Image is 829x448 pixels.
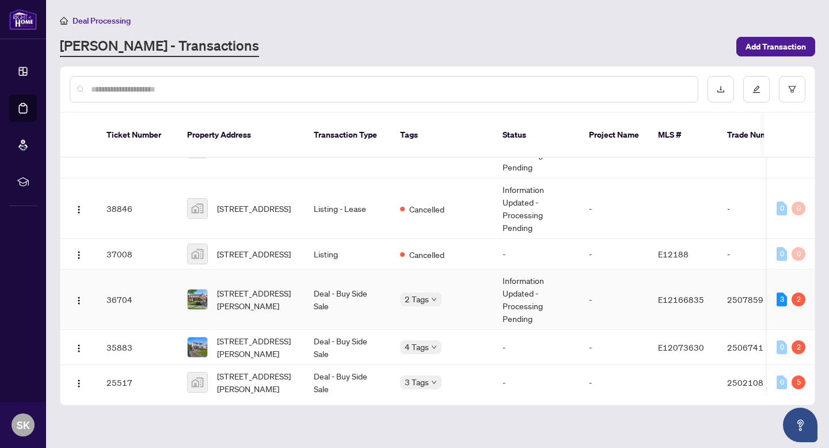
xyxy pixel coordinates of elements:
td: 37008 [97,239,178,269]
span: Cancelled [409,203,444,215]
th: Transaction Type [305,113,391,158]
div: 0 [792,247,805,261]
td: Listing [305,239,391,269]
div: 5 [792,375,805,389]
span: E12188 [658,249,689,259]
span: down [431,379,437,385]
span: [STREET_ADDRESS] [217,202,291,215]
td: - [580,179,649,239]
td: Deal - Buy Side Sale [305,269,391,330]
button: Logo [70,199,88,218]
span: E12166835 [658,294,704,305]
button: filter [779,76,805,102]
img: thumbnail-img [188,373,207,392]
th: MLS # [649,113,718,158]
th: Trade Number [718,113,798,158]
button: Logo [70,373,88,392]
td: Information Updated - Processing Pending [493,269,580,330]
td: - [580,239,649,269]
span: E12073630 [658,342,704,352]
td: - [580,365,649,400]
th: Tags [391,113,493,158]
img: Logo [74,379,83,388]
th: Property Address [178,113,305,158]
img: thumbnail-img [188,244,207,264]
td: - [493,239,580,269]
div: 0 [777,202,787,215]
button: Logo [70,338,88,356]
div: 0 [777,247,787,261]
div: 0 [777,375,787,389]
img: thumbnail-img [188,337,207,357]
img: Logo [74,205,83,214]
img: Logo [74,296,83,305]
div: 2 [792,340,805,354]
img: Logo [74,250,83,260]
td: - [580,269,649,330]
td: 2507859 [718,269,798,330]
td: Deal - Buy Side Sale [305,330,391,365]
td: - [493,330,580,365]
button: Logo [70,245,88,263]
span: [STREET_ADDRESS] [217,248,291,260]
div: 3 [777,293,787,306]
span: 4 Tags [405,340,429,354]
td: - [493,365,580,400]
span: home [60,17,68,25]
span: edit [752,85,760,93]
td: - [718,179,798,239]
td: Deal - Buy Side Sale [305,365,391,400]
span: [STREET_ADDRESS][PERSON_NAME] [217,335,295,360]
td: Listing - Lease [305,179,391,239]
th: Ticket Number [97,113,178,158]
img: thumbnail-img [188,290,207,309]
a: [PERSON_NAME] - Transactions [60,36,259,57]
td: - [580,330,649,365]
div: 0 [792,202,805,215]
button: download [708,76,734,102]
td: 36704 [97,269,178,330]
td: 2502108 [718,365,798,400]
div: 0 [777,340,787,354]
td: 38846 [97,179,178,239]
button: edit [743,76,770,102]
span: [STREET_ADDRESS][PERSON_NAME] [217,370,295,395]
img: logo [9,9,37,30]
span: filter [788,85,796,93]
div: 2 [792,293,805,306]
button: Add Transaction [736,37,815,56]
td: - [718,239,798,269]
span: SK [17,417,30,433]
span: down [431,297,437,302]
button: Logo [70,290,88,309]
th: Project Name [580,113,649,158]
span: Add Transaction [746,37,806,56]
span: Deal Processing [73,16,131,26]
span: Cancelled [409,248,444,261]
th: Status [493,113,580,158]
td: 25517 [97,365,178,400]
td: 2506741 [718,330,798,365]
img: Logo [74,344,83,353]
td: Information Updated - Processing Pending [493,179,580,239]
img: thumbnail-img [188,199,207,218]
td: 35883 [97,330,178,365]
span: 2 Tags [405,293,429,306]
span: [STREET_ADDRESS][PERSON_NAME] [217,287,295,312]
span: download [717,85,725,93]
span: 3 Tags [405,375,429,389]
span: down [431,344,437,350]
button: Open asap [783,408,817,442]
